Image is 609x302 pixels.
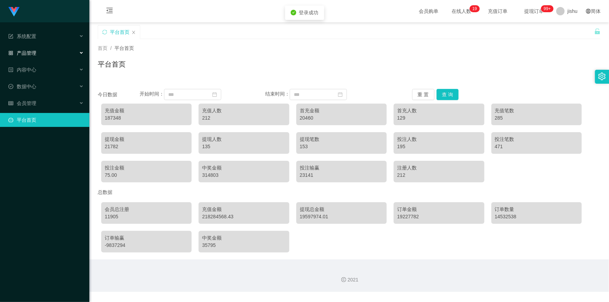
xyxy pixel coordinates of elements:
div: 135 [202,143,285,150]
div: 187348 [105,114,188,122]
div: 212 [202,114,285,122]
div: 218284568.43 [202,213,285,220]
div: 提现金额 [105,136,188,143]
div: 2021 [95,276,603,284]
i: 图标: check-circle-o [8,84,13,89]
div: 充值笔数 [495,107,578,114]
div: 35795 [202,242,285,249]
span: 数据中心 [8,84,36,89]
i: 图标: copyright [341,277,346,282]
div: 285 [495,114,578,122]
i: 图标: menu-fold [98,0,121,23]
div: 提现人数 [202,136,285,143]
div: 投注输赢 [300,164,383,172]
i: 图标: table [8,101,13,106]
i: 图标: sync [102,30,107,35]
span: 系统配置 [8,33,36,39]
a: 图标: dashboard平台首页 [8,113,84,127]
div: 195 [397,143,481,150]
div: 20460 [300,114,383,122]
div: 订单金额 [397,206,481,213]
div: 会员总注册 [105,206,188,213]
span: 平台首页 [114,45,134,51]
div: 19227782 [397,213,481,220]
div: 订单输赢 [105,234,188,242]
span: 内容中心 [8,67,36,73]
div: 中奖金额 [202,164,285,172]
div: 充值人数 [202,107,285,114]
i: 图标: global [586,9,591,14]
i: 图标: unlock [594,28,601,35]
div: 充值金额 [105,107,188,114]
sup: 1154 [541,5,554,12]
h1: 平台首页 [98,59,126,69]
i: 图标: form [8,34,13,39]
span: 会员管理 [8,100,36,106]
i: 图标: calendar [212,92,217,97]
div: 19597974.01 [300,213,383,220]
div: 提现笔数 [300,136,383,143]
i: icon: check-circle [291,10,296,15]
div: 订单数量 [495,206,578,213]
span: 首页 [98,45,107,51]
div: 投注金额 [105,164,188,172]
div: 14532538 [495,213,578,220]
p: 1 [473,5,475,12]
img: logo.9652507e.png [8,7,20,17]
span: 开始时间： [140,91,164,97]
div: 11905 [105,213,188,220]
span: 产品管理 [8,50,36,56]
div: 21782 [105,143,188,150]
div: 314803 [202,172,285,179]
div: 75.00 [105,172,188,179]
div: 投注笔数 [495,136,578,143]
i: 图标: profile [8,67,13,72]
div: 平台首页 [110,25,129,39]
div: 212 [397,172,481,179]
div: 153 [300,143,383,150]
div: 23141 [300,172,383,179]
button: 查 询 [437,89,459,100]
span: / [110,45,112,51]
i: 图标: close [132,30,136,35]
div: 注册人数 [397,164,481,172]
span: 登录成功 [299,10,319,15]
button: 重 置 [412,89,435,100]
span: 充值订单 [484,9,511,14]
div: 充值金额 [202,206,285,213]
div: 今日数据 [98,91,140,98]
div: 471 [495,143,578,150]
div: 中奖金额 [202,234,285,242]
div: 首充金额 [300,107,383,114]
i: 图标: appstore-o [8,51,13,55]
div: 总数据 [98,186,601,199]
div: 提现总金额 [300,206,383,213]
i: 图标: setting [598,73,606,80]
span: 结束时间： [265,91,290,97]
span: 在线人数 [448,9,475,14]
p: 9 [475,5,477,12]
div: 首充人数 [397,107,481,114]
div: -9837294 [105,242,188,249]
div: 129 [397,114,481,122]
sup: 19 [470,5,480,12]
i: 图标: calendar [338,92,343,97]
div: 投注人数 [397,136,481,143]
span: 提现订单 [521,9,547,14]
